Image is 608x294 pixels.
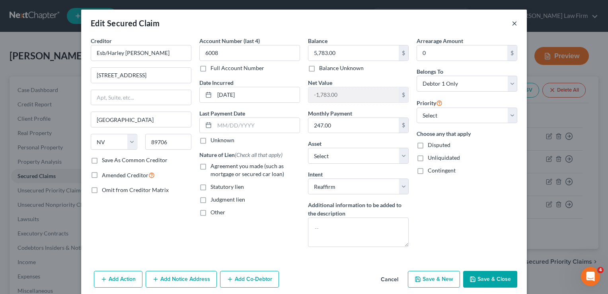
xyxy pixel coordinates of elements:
span: Omit from Creditor Matrix [102,186,169,193]
div: $ [399,87,408,102]
span: Asset [308,140,322,147]
input: Enter address... [91,68,191,83]
button: × [512,18,517,28]
label: Last Payment Date [199,109,245,118]
label: Full Account Number [210,64,264,72]
button: Save & Close [463,271,517,288]
label: Priority [417,98,442,108]
iframe: Intercom live chat [581,267,600,286]
input: 0.00 [417,45,507,61]
span: Creditor [91,37,112,44]
label: Arrearage Amount [417,37,463,45]
label: Intent [308,170,323,178]
button: Add Notice Address [146,271,217,288]
label: Balance Unknown [319,64,364,72]
span: Statutory lien [210,183,244,190]
span: Other [210,209,225,216]
label: Date Incurred [199,78,234,87]
label: Net Value [308,78,332,87]
span: Belongs To [417,68,443,75]
span: Agreement you made (such as mortgage or secured car loan) [210,163,284,177]
label: Unknown [210,136,234,144]
div: Edit Secured Claim [91,18,160,29]
div: $ [507,45,517,61]
button: Add Co-Debtor [220,271,279,288]
span: Amended Creditor [102,172,148,178]
label: Nature of Lien [199,151,283,159]
label: Additional information to be added to the description [308,201,409,218]
input: Search creditor by name... [91,45,191,61]
button: Cancel [374,272,405,288]
span: (Check all that apply) [235,151,283,158]
label: Save As Common Creditor [102,156,168,164]
input: 0.00 [308,118,399,133]
input: Enter zip... [145,134,192,150]
button: Add Action [94,271,142,288]
label: Account Number (last 4) [199,37,260,45]
input: XXXX [199,45,300,61]
label: Monthly Payment [308,109,352,118]
div: $ [399,45,408,61]
span: Unliquidated [428,154,460,161]
input: 0.00 [308,87,399,102]
span: 4 [597,267,604,273]
button: Save & New [408,271,460,288]
span: Disputed [428,141,450,148]
label: Choose any that apply [417,129,517,138]
label: Balance [308,37,327,45]
input: Apt, Suite, etc... [91,90,191,105]
input: MM/DD/YYYY [214,87,300,102]
input: 0.00 [308,45,399,61]
input: Enter city... [91,112,191,127]
span: Judgment lien [210,196,245,203]
input: MM/DD/YYYY [214,118,300,133]
span: Contingent [428,167,456,174]
div: $ [399,118,408,133]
